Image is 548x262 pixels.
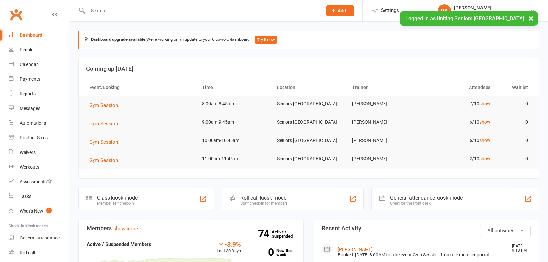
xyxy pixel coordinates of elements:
[338,247,373,252] a: [PERSON_NAME]
[271,79,346,96] th: Location
[454,5,530,11] div: [PERSON_NAME]
[9,160,69,175] a: Workouts
[488,228,515,234] span: All activities
[9,245,69,260] a: Roll call
[9,86,69,101] a: Reports
[405,15,525,22] span: Logged in as Uniting Seniors [GEOGRAPHIC_DATA].
[20,76,40,82] div: Payments
[196,151,271,166] td: 11:00am-11:45am
[496,151,534,166] td: 0
[20,235,60,240] div: General attendance
[97,195,138,201] div: Class kiosk mode
[9,28,69,42] a: Dashboard
[255,36,277,44] button: Try it now
[9,175,69,189] a: Assessments
[89,157,118,163] span: Gym Session
[196,115,271,130] td: 9:00am-9:45am
[78,31,539,49] div: We're working on an update to your Clubworx dashboard.
[217,240,241,248] div: -3.9%
[421,133,496,148] td: 6/10
[509,244,530,253] time: [DATE] 9:13 PM
[89,156,123,164] button: Gym Session
[9,116,69,131] a: Automations
[196,133,271,148] td: 10:00am-10:45am
[9,204,69,219] a: What's New1
[390,195,463,201] div: General attendance kiosk mode
[83,79,196,96] th: Event/Booking
[480,225,531,236] button: All activities
[20,194,31,199] div: Tasks
[496,115,534,130] td: 0
[87,225,296,232] h3: Members
[271,133,346,148] td: Seniors [GEOGRAPHIC_DATA]
[454,11,530,17] div: Uniting Seniors [GEOGRAPHIC_DATA]
[346,133,421,148] td: [PERSON_NAME]
[338,252,506,258] div: Booked: [DATE] 8:00AM for the event Gym Session, from the member portal
[217,240,241,254] div: Last 30 Days
[91,37,146,42] strong: Dashboard upgrade available:
[496,79,534,96] th: Waitlist
[421,115,496,130] td: 6/10
[9,42,69,57] a: People
[326,5,354,16] button: Add
[9,72,69,86] a: Payments
[20,62,38,67] div: Calendar
[89,139,118,145] span: Gym Session
[496,133,534,148] td: 0
[346,151,421,166] td: [PERSON_NAME]
[8,7,24,23] a: Clubworx
[20,150,36,155] div: Waivers
[89,121,118,127] span: Gym Session
[89,101,123,109] button: Gym Session
[113,226,138,232] a: show more
[271,151,346,166] td: Seniors [GEOGRAPHIC_DATA]
[9,101,69,116] a: Messages
[196,96,271,112] td: 8:00am-8:45am
[525,11,537,25] button: ×
[89,102,118,108] span: Gym Session
[479,156,490,161] a: show
[89,120,123,128] button: Gym Session
[9,189,69,204] a: Tasks
[421,96,496,112] td: 7/10
[271,96,346,112] td: Seniors [GEOGRAPHIC_DATA]
[390,201,463,206] div: Great for the front desk
[196,79,271,96] th: Time
[20,208,43,214] div: What's New
[240,195,288,201] div: Roll call kiosk mode
[20,47,33,52] div: People
[251,248,296,257] a: 0New this week
[479,101,490,106] a: show
[421,151,496,166] td: 2/10
[20,91,36,96] div: Reports
[381,3,399,18] span: Settings
[86,66,531,72] h3: Coming up [DATE]
[20,135,48,140] div: Product Sales
[338,8,346,13] span: Add
[9,131,69,145] a: Product Sales
[20,179,52,184] div: Assessments
[20,120,46,126] div: Automations
[20,250,35,255] div: Roll call
[346,79,421,96] th: Trainer
[271,115,346,130] td: Seniors [GEOGRAPHIC_DATA]
[240,201,288,206] div: Staff check-in for members
[20,32,42,38] div: Dashboard
[87,241,151,247] strong: Active / Suspended Members
[89,138,123,146] button: Gym Session
[421,79,496,96] th: Attendees
[86,6,318,15] input: Search...
[9,57,69,72] a: Calendar
[322,225,531,232] h3: Recent Activity
[251,247,274,257] strong: 0
[9,145,69,160] a: Waivers
[97,201,138,206] div: Member self check-in
[9,231,69,245] a: General attendance kiosk mode
[20,164,39,170] div: Workouts
[496,96,534,112] td: 0
[20,106,40,111] div: Messages
[479,119,490,125] a: show
[346,96,421,112] td: [PERSON_NAME]
[258,229,272,239] strong: 74
[46,208,52,213] span: 1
